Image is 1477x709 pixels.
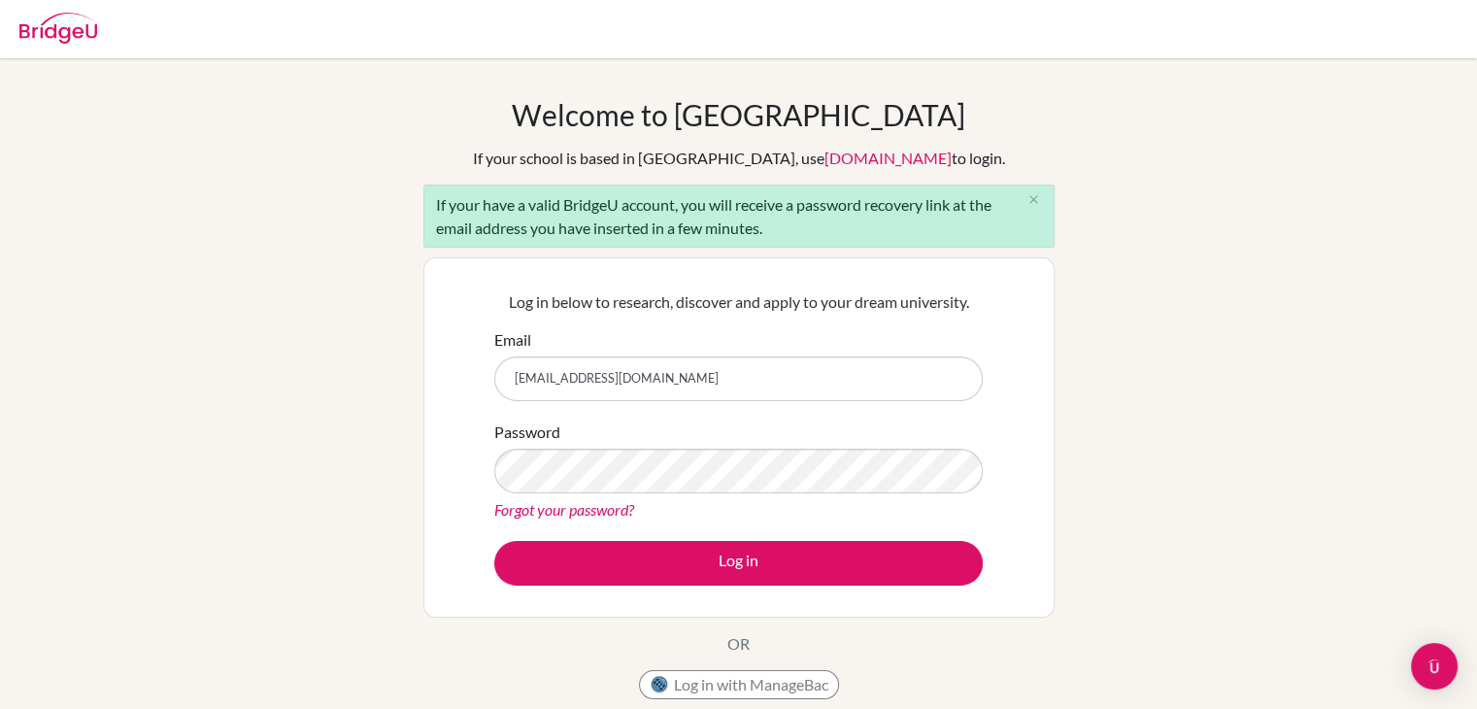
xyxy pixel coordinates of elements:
p: Log in below to research, discover and apply to your dream university. [494,290,983,314]
label: Password [494,421,560,444]
button: Log in with ManageBac [639,670,839,699]
button: Close [1015,186,1054,215]
button: Log in [494,541,983,586]
a: Forgot your password? [494,500,634,519]
div: If your school is based in [GEOGRAPHIC_DATA], use to login. [473,147,1005,170]
img: Bridge-U [19,13,97,44]
a: [DOMAIN_NAME] [824,149,952,167]
div: Open Intercom Messenger [1411,643,1458,690]
div: If your have a valid BridgeU account, you will receive a password recovery link at the email addr... [423,185,1055,248]
h1: Welcome to [GEOGRAPHIC_DATA] [512,97,965,132]
label: Email [494,328,531,352]
p: OR [727,632,750,656]
i: close [1026,192,1041,207]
